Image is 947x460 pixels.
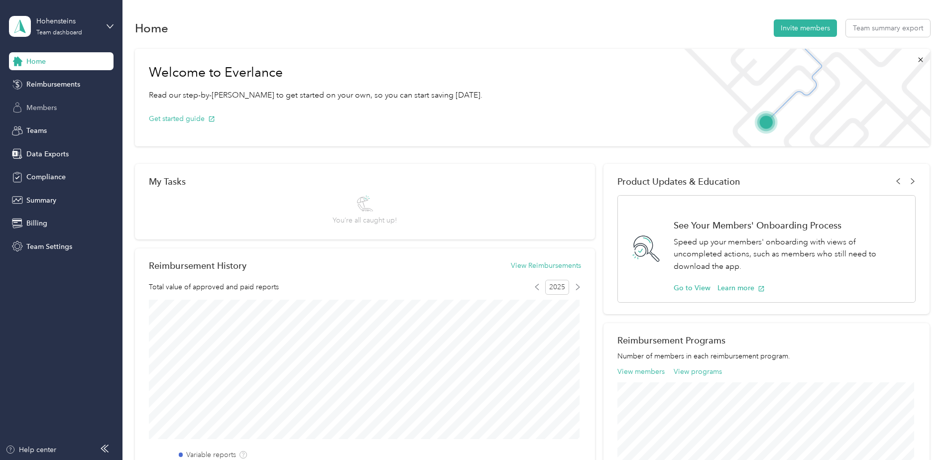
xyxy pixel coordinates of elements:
span: Compliance [26,172,66,182]
p: Speed up your members' onboarding with views of uncompleted actions, such as members who still ne... [674,236,905,273]
span: 2025 [545,280,569,295]
span: Reimbursements [26,79,80,90]
span: Data Exports [26,149,69,159]
span: Summary [26,195,56,206]
div: My Tasks [149,176,581,187]
iframe: Everlance-gr Chat Button Frame [891,404,947,460]
button: Invite members [774,19,837,37]
h2: Reimbursement History [149,260,246,271]
span: Billing [26,218,47,229]
span: Total value of approved and paid reports [149,282,279,292]
p: Number of members in each reimbursement program. [617,351,916,361]
h1: Welcome to Everlance [149,65,482,81]
button: Help center [5,445,56,455]
span: Team Settings [26,241,72,252]
h1: Home [135,23,168,33]
p: Read our step-by-[PERSON_NAME] to get started on your own, so you can start saving [DATE]. [149,89,482,102]
button: Get started guide [149,114,215,124]
button: View members [617,366,665,377]
button: View programs [674,366,722,377]
h2: Reimbursement Programs [617,335,916,345]
div: Hohensteins [36,16,99,26]
span: Members [26,103,57,113]
img: Welcome to everlance [674,49,930,146]
button: Learn more [717,283,765,293]
span: Teams [26,125,47,136]
span: Product Updates & Education [617,176,740,187]
button: Go to View [674,283,710,293]
label: Variable reports [186,450,236,460]
div: Team dashboard [36,30,82,36]
h1: See Your Members' Onboarding Process [674,220,905,230]
span: You’re all caught up! [333,215,397,226]
button: Team summary export [846,19,930,37]
button: View Reimbursements [511,260,581,271]
span: Home [26,56,46,67]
